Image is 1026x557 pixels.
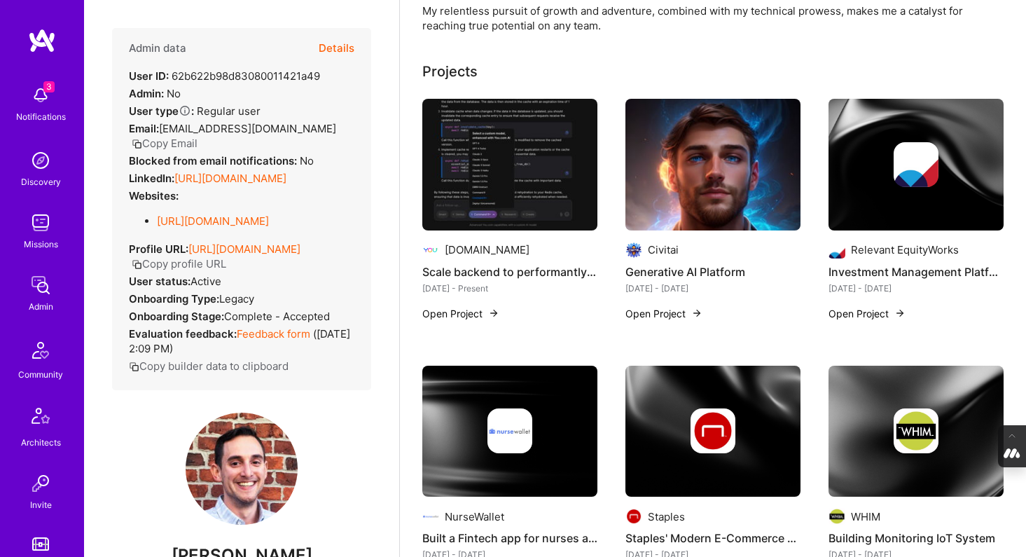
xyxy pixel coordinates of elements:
[851,242,959,257] div: Relevant EquityWorks
[132,139,142,149] i: icon Copy
[894,308,906,319] img: arrow-right
[129,292,219,305] strong: Onboarding Type:
[129,154,300,167] strong: Blocked from email notifications:
[179,104,191,117] i: Help
[190,275,221,288] span: Active
[43,81,55,92] span: 3
[159,122,336,135] span: [EMAIL_ADDRESS][DOMAIN_NAME]
[129,42,186,55] h4: Admin data
[894,408,938,453] img: Company logo
[27,209,55,237] img: teamwork
[129,69,169,83] strong: User ID:
[129,104,261,118] div: Regular user
[24,401,57,435] img: Architects
[422,99,597,231] img: Scale backend to performantly handle 5M+ users
[829,508,845,525] img: Company logo
[422,242,439,259] img: Company logo
[27,146,55,174] img: discovery
[224,310,330,323] span: Complete - Accepted
[129,172,174,185] strong: LinkedIn:
[422,281,597,296] div: [DATE] - Present
[129,242,188,256] strong: Profile URL:
[445,242,529,257] div: [DOMAIN_NAME]
[24,333,57,367] img: Community
[625,242,642,259] img: Company logo
[422,508,439,525] img: Company logo
[422,366,597,497] img: cover
[132,256,226,271] button: Copy profile URL
[445,509,504,524] div: NurseWallet
[851,509,880,524] div: WHIM
[132,259,142,270] i: icon Copy
[174,172,286,185] a: [URL][DOMAIN_NAME]
[21,435,61,450] div: Architects
[625,508,642,525] img: Company logo
[30,497,52,512] div: Invite
[29,299,53,314] div: Admin
[132,136,197,151] button: Copy Email
[488,308,499,319] img: arrow-right
[319,28,354,69] button: Details
[219,292,254,305] span: legacy
[829,263,1004,281] h4: Investment Management Platform
[129,310,224,323] strong: Onboarding Stage:
[188,242,300,256] a: [URL][DOMAIN_NAME]
[16,109,66,124] div: Notifications
[129,122,159,135] strong: Email:
[237,327,310,341] a: Feedback form
[28,28,56,53] img: logo
[129,359,289,373] button: Copy builder data to clipboard
[186,413,298,525] img: User Avatar
[129,153,314,168] div: No
[625,306,702,321] button: Open Project
[129,326,354,356] div: ( [DATE] 2:09 PM )
[27,469,55,497] img: Invite
[129,189,179,202] strong: Websites:
[157,214,269,228] a: [URL][DOMAIN_NAME]
[32,537,49,551] img: tokens
[625,366,800,497] img: cover
[18,367,63,382] div: Community
[829,242,845,259] img: Company logo
[129,327,237,341] strong: Evaluation feedback:
[829,366,1004,497] img: cover
[487,408,532,453] img: Company logo
[129,69,320,83] div: 62b622b98d83080011421a49
[129,275,190,288] strong: User status:
[24,237,58,252] div: Missions
[691,408,735,453] img: Company logo
[27,81,55,109] img: bell
[422,263,597,281] h4: Scale backend to performantly handle 5M+ users
[129,104,194,118] strong: User type :
[648,509,685,524] div: Staples
[27,271,55,299] img: admin teamwork
[422,529,597,547] h4: Built a Fintech app for nurses and the incredible team of engineers that helped me bring the app ...
[422,61,478,82] div: Projects
[625,529,800,547] h4: Staples' Modern E-Commerce Platform
[691,308,702,319] img: arrow-right
[129,86,181,101] div: No
[829,529,1004,547] h4: Building Monitoring IoT System
[625,263,800,281] h4: Generative AI Platform
[829,281,1004,296] div: [DATE] - [DATE]
[625,99,800,231] img: Generative AI Platform
[129,87,164,100] strong: Admin:
[625,281,800,296] div: [DATE] - [DATE]
[894,142,938,187] img: Company logo
[422,306,499,321] button: Open Project
[829,99,1004,231] img: cover
[829,306,906,321] button: Open Project
[129,362,139,372] i: icon Copy
[648,242,679,257] div: Civitai
[21,174,61,189] div: Discovery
